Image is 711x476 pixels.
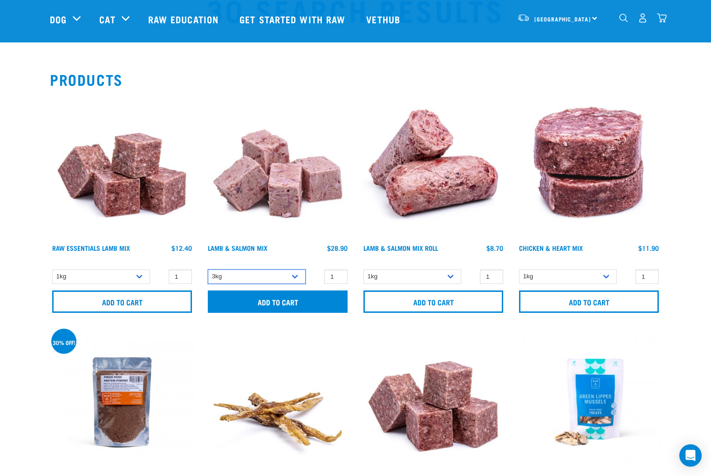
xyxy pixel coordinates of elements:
[205,330,350,474] img: 1286 Super Tendons 01
[52,290,192,313] input: Add to cart
[230,0,357,38] a: Get started with Raw
[486,244,503,252] div: $8.70
[139,0,230,38] a: Raw Education
[679,444,702,467] div: Open Intercom Messenger
[619,14,628,22] img: home-icon-1@2x.png
[517,95,661,240] img: Chicken and Heart Medallions
[363,290,503,313] input: Add to cart
[363,246,438,249] a: Lamb & Salmon Mix Roll
[657,13,667,23] img: home-icon@2x.png
[50,71,661,88] h2: Products
[636,269,659,284] input: 1
[361,95,506,240] img: 1261 Lamb Salmon Roll 01
[517,14,530,22] img: van-moving.png
[519,246,583,249] a: Chicken & Heart Mix
[53,341,75,344] div: 30% off!
[361,330,506,474] img: Pile Of Cubed Chicken Wild Meat Mix
[169,269,192,284] input: 1
[50,330,194,474] img: FD Protein Powder
[208,290,348,313] input: Add to cart
[52,246,130,249] a: Raw Essentials Lamb Mix
[480,269,503,284] input: 1
[327,244,348,252] div: $28.90
[205,95,350,240] img: 1029 Lamb Salmon Mix 01
[357,0,412,38] a: Vethub
[208,246,267,249] a: Lamb & Salmon Mix
[99,12,115,26] a: Cat
[50,12,67,26] a: Dog
[171,244,192,252] div: $12.40
[324,269,348,284] input: 1
[519,290,659,313] input: Add to cart
[638,13,648,23] img: user.png
[517,330,661,474] img: RE Product Shoot 2023 Nov8551
[534,17,591,21] span: [GEOGRAPHIC_DATA]
[638,244,659,252] div: $11.90
[50,95,194,240] img: ?1041 RE Lamb Mix 01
